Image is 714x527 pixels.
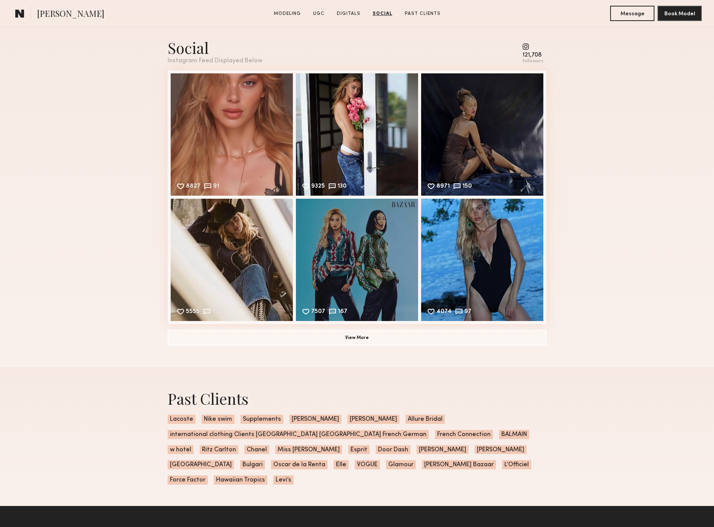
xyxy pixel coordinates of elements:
[462,183,472,190] div: 150
[355,460,380,469] span: VOGUE
[436,309,452,316] div: 4074
[334,460,349,469] span: Elle
[338,183,347,190] div: 130
[657,10,702,16] a: Book Model
[311,309,325,316] div: 7507
[241,415,283,424] span: Supplements
[168,58,262,64] div: Instagram Feed Displayed Below
[273,475,294,485] span: Levi’s
[214,475,267,485] span: Hawaiian Tropics
[522,52,543,58] div: 121,708
[168,388,546,409] div: Past Clients
[347,415,399,424] span: [PERSON_NAME]
[522,58,543,64] div: followers
[244,445,269,454] span: Chanel
[422,460,496,469] span: [PERSON_NAME] Bazaar
[168,445,194,454] span: w hotel
[334,10,363,17] a: Digitals
[499,430,529,439] span: BALMAIN
[168,460,234,469] span: [GEOGRAPHIC_DATA]
[657,6,702,21] button: Book Model
[405,415,445,424] span: Allure Bridal
[213,183,219,190] div: 91
[37,8,104,21] span: [PERSON_NAME]
[610,6,654,21] button: Message
[186,309,200,316] div: 5555
[168,37,262,58] div: Social
[168,430,429,439] span: international clothing Clients [GEOGRAPHIC_DATA] [GEOGRAPHIC_DATA] French German
[475,445,527,454] span: [PERSON_NAME]
[386,460,416,469] span: Glamour
[464,309,472,316] div: 97
[435,430,493,439] span: French Connection
[168,475,208,485] span: Force Factor
[200,445,238,454] span: Ritz Carlton
[417,445,468,454] span: [PERSON_NAME]
[436,183,450,190] div: 8971
[289,415,341,424] span: [PERSON_NAME]
[168,415,195,424] span: Lacoste
[370,10,396,17] a: Social
[202,415,234,424] span: Nike swim
[376,445,410,454] span: Door Dash
[348,445,370,454] span: Esprit
[502,460,531,469] span: L’Officiel
[311,183,325,190] div: 9325
[186,183,200,190] div: 8827
[310,10,328,17] a: UGC
[402,10,444,17] a: Past Clients
[338,309,347,316] div: 167
[271,460,328,469] span: Oscar de la Renta
[275,445,342,454] span: Miss [PERSON_NAME]
[168,330,546,345] button: View More
[212,309,221,316] div: 110
[271,10,304,17] a: Modeling
[240,460,265,469] span: Bulgari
